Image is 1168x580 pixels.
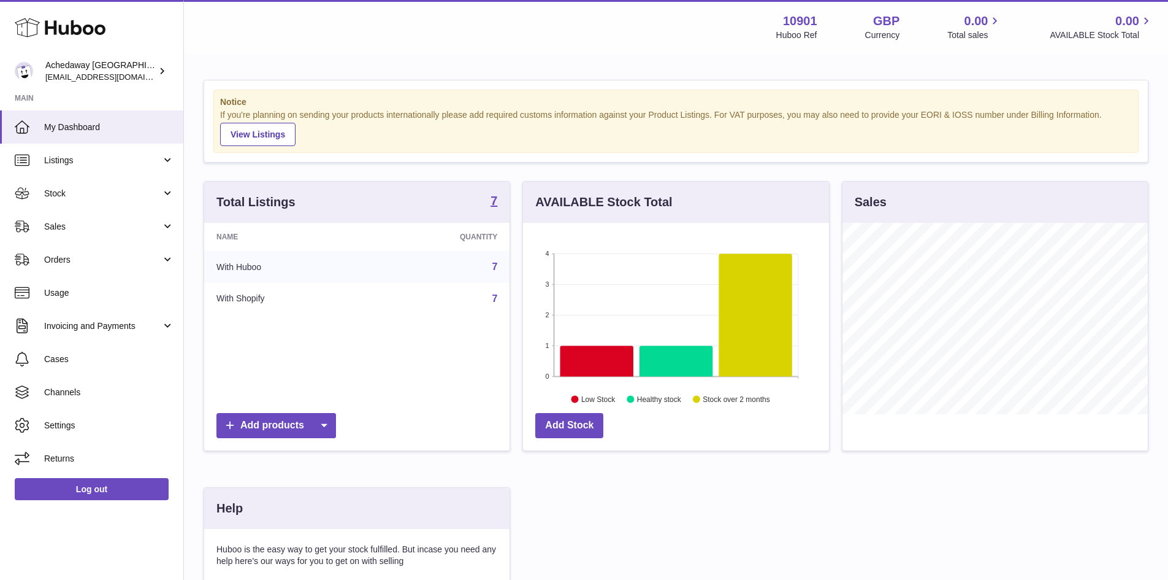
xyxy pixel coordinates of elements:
span: Sales [44,221,161,233]
strong: Notice [220,96,1132,108]
a: 7 [490,195,497,209]
span: Settings [44,420,174,431]
h3: Help [216,500,243,517]
span: Orders [44,254,161,266]
a: Log out [15,478,169,500]
span: Stock [44,188,161,199]
span: Cases [44,354,174,365]
td: With Shopify [204,283,369,315]
div: Huboo Ref [776,29,817,41]
text: Healthy stock [637,395,682,403]
span: Total sales [947,29,1002,41]
th: Name [204,223,369,251]
text: 0 [546,373,549,380]
a: 7 [492,293,497,304]
a: 0.00 Total sales [947,13,1002,41]
span: 0.00 [1115,13,1139,29]
text: 3 [546,280,549,288]
div: If you're planning on sending your products internationally please add required customs informati... [220,109,1132,146]
span: Listings [44,155,161,166]
div: Currency [865,29,900,41]
span: Channels [44,387,174,398]
div: Achedaway [GEOGRAPHIC_DATA] [45,60,156,83]
h3: Sales [855,194,887,211]
text: Stock over 2 months [703,395,770,403]
strong: GBP [873,13,899,29]
strong: 10901 [783,13,817,29]
h3: AVAILABLE Stock Total [535,194,672,211]
span: Returns [44,453,174,465]
p: Huboo is the easy way to get your stock fulfilled. But incase you need any help here's our ways f... [216,544,497,567]
td: With Huboo [204,251,369,283]
th: Quantity [369,223,510,251]
span: Usage [44,287,174,299]
a: Add Stock [535,413,603,438]
a: Add products [216,413,336,438]
text: 1 [546,342,549,349]
a: View Listings [220,123,296,146]
span: 0.00 [964,13,988,29]
text: 4 [546,250,549,257]
span: Invoicing and Payments [44,320,161,332]
text: Low Stock [581,395,616,403]
img: admin@newpb.co.uk [15,62,33,80]
text: 2 [546,311,549,319]
a: 0.00 AVAILABLE Stock Total [1050,13,1153,41]
h3: Total Listings [216,194,296,211]
strong: 7 [490,195,497,207]
span: [EMAIL_ADDRESS][DOMAIN_NAME] [45,72,180,82]
span: AVAILABLE Stock Total [1050,29,1153,41]
span: My Dashboard [44,122,174,133]
a: 7 [492,261,497,272]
